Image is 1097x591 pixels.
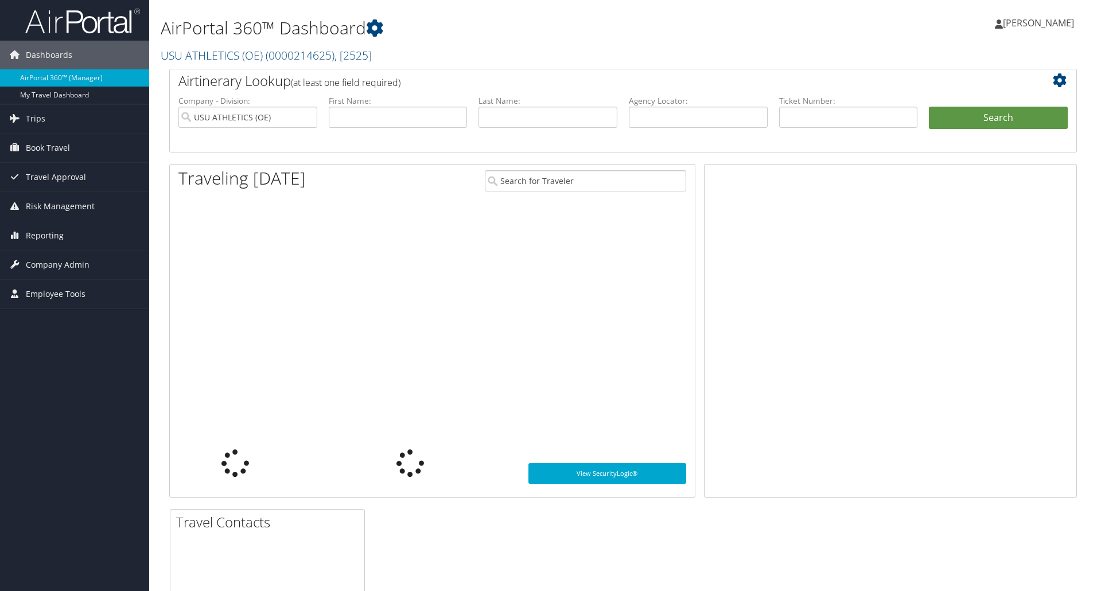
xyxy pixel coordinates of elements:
h2: Airtinerary Lookup [178,71,992,91]
h1: AirPortal 360™ Dashboard [161,16,777,40]
span: Employee Tools [26,280,85,308]
img: airportal-logo.png [25,7,140,34]
span: Trips [26,104,45,133]
span: Dashboards [26,41,72,69]
a: [PERSON_NAME] [995,6,1086,40]
span: Company Admin [26,251,90,279]
span: Reporting [26,221,64,250]
label: Last Name: [479,95,617,107]
label: First Name: [329,95,468,107]
label: Company - Division: [178,95,317,107]
button: Search [929,107,1068,130]
h2: Travel Contacts [176,512,364,532]
a: USU ATHLETICS (OE) [161,48,372,63]
label: Ticket Number: [779,95,918,107]
input: Search for Traveler [485,170,686,191]
span: Travel Approval [26,163,86,191]
h1: Traveling [DATE] [178,166,306,190]
span: [PERSON_NAME] [1003,17,1074,29]
span: , [ 2525 ] [334,48,372,63]
label: Agency Locator: [629,95,768,107]
span: ( 0000214625 ) [266,48,334,63]
span: Risk Management [26,192,95,221]
a: View SecurityLogic® [528,463,686,484]
span: Book Travel [26,134,70,162]
span: (at least one field required) [291,76,400,89]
